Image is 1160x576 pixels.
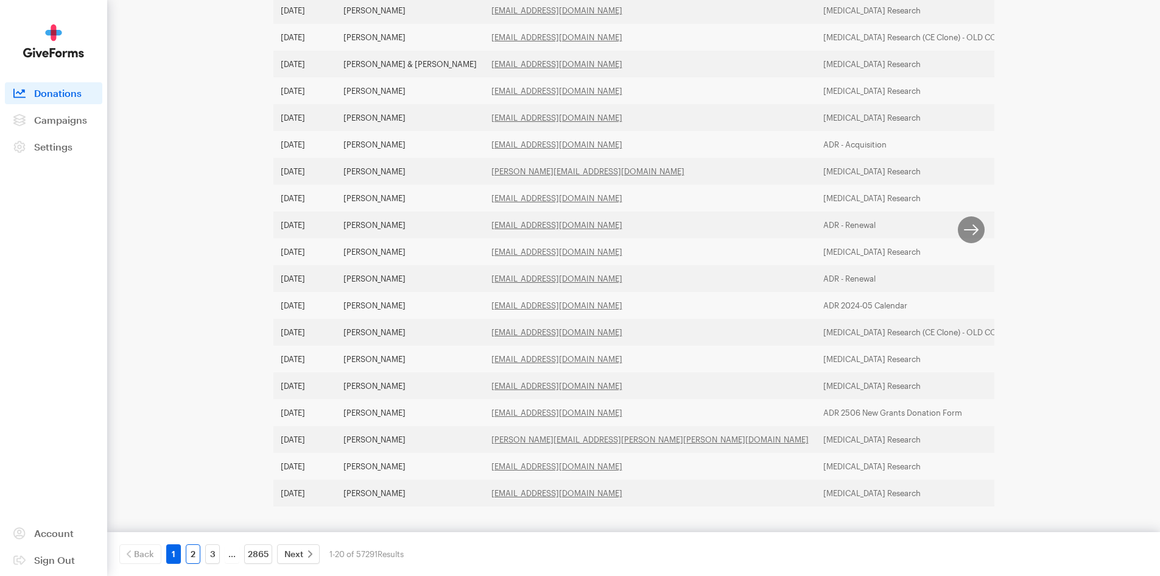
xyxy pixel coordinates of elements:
a: [EMAIL_ADDRESS][DOMAIN_NAME] [491,488,622,498]
span: Campaigns [34,114,87,126]
a: [EMAIL_ADDRESS][DOMAIN_NAME] [491,461,622,471]
td: [MEDICAL_DATA] Research (CE Clone) - OLD CONTROL [816,319,1030,346]
a: [EMAIL_ADDRESS][DOMAIN_NAME] [491,86,622,96]
td: [PERSON_NAME] [336,480,484,507]
a: [EMAIL_ADDRESS][DOMAIN_NAME] [491,5,622,15]
span: Sign Out [34,554,75,566]
td: [MEDICAL_DATA] Research [816,453,1030,480]
td: ADR 2024-05 Calendar [816,292,1030,319]
td: [PERSON_NAME] [336,104,484,131]
a: [EMAIL_ADDRESS][DOMAIN_NAME] [491,354,622,364]
a: Settings [5,136,102,158]
td: [PERSON_NAME] [336,346,484,372]
a: [EMAIL_ADDRESS][DOMAIN_NAME] [491,140,622,149]
td: [PERSON_NAME] [336,185,484,212]
a: [EMAIL_ADDRESS][DOMAIN_NAME] [491,220,622,230]
a: Sign Out [5,549,102,571]
span: Results [378,549,404,559]
td: [DATE] [273,238,336,265]
td: [PERSON_NAME] [336,292,484,319]
td: [MEDICAL_DATA] Research [816,480,1030,507]
a: [PERSON_NAME][EMAIL_ADDRESS][DOMAIN_NAME] [491,166,684,176]
td: [PERSON_NAME] [336,319,484,346]
td: [MEDICAL_DATA] Research [816,426,1030,453]
a: [EMAIL_ADDRESS][DOMAIN_NAME] [491,59,622,69]
a: [EMAIL_ADDRESS][DOMAIN_NAME] [491,327,622,337]
td: [DATE] [273,399,336,426]
a: [EMAIL_ADDRESS][DOMAIN_NAME] [491,300,622,310]
td: ADR - Renewal [816,265,1030,292]
span: Account [34,527,74,539]
td: [DATE] [273,265,336,292]
td: [MEDICAL_DATA] Research [816,238,1030,265]
td: [DATE] [273,158,336,185]
td: [DATE] [273,372,336,399]
td: [PERSON_NAME] [336,77,484,104]
td: [PERSON_NAME] [336,24,484,51]
td: [MEDICAL_DATA] Research [816,346,1030,372]
a: Campaigns [5,109,102,131]
span: Donations [34,87,82,99]
td: ADR - Acquisition [816,131,1030,158]
td: [PERSON_NAME] [336,238,484,265]
td: [MEDICAL_DATA] Research [816,372,1030,399]
td: [DATE] [273,453,336,480]
a: 2 [186,544,200,564]
td: [PERSON_NAME] [336,372,484,399]
a: Donations [5,82,102,104]
div: 1-20 of 57291 [329,544,404,564]
td: [PERSON_NAME] [336,265,484,292]
td: [MEDICAL_DATA] Research [816,77,1030,104]
a: [EMAIL_ADDRESS][DOMAIN_NAME] [491,381,622,391]
td: [PERSON_NAME] [336,131,484,158]
a: [EMAIL_ADDRESS][DOMAIN_NAME] [491,193,622,203]
td: ADR - Renewal [816,212,1030,238]
span: Next [284,547,303,561]
td: [PERSON_NAME] & [PERSON_NAME] [336,51,484,77]
td: [DATE] [273,480,336,507]
td: [MEDICAL_DATA] Research (CE Clone) - OLD CONTROL [816,24,1030,51]
a: [EMAIL_ADDRESS][DOMAIN_NAME] [491,32,622,42]
td: [PERSON_NAME] [336,158,484,185]
td: [DATE] [273,104,336,131]
td: [MEDICAL_DATA] Research [816,158,1030,185]
td: [DATE] [273,24,336,51]
a: [EMAIL_ADDRESS][DOMAIN_NAME] [491,247,622,257]
td: [DATE] [273,77,336,104]
a: [EMAIL_ADDRESS][DOMAIN_NAME] [491,274,622,283]
span: Settings [34,141,72,152]
a: 2865 [244,544,272,564]
a: [PERSON_NAME][EMAIL_ADDRESS][PERSON_NAME][PERSON_NAME][DOMAIN_NAME] [491,435,809,444]
a: 3 [205,544,220,564]
td: [DATE] [273,51,336,77]
td: [MEDICAL_DATA] Research [816,51,1030,77]
td: [DATE] [273,319,336,346]
a: Next [277,544,320,564]
td: [DATE] [273,131,336,158]
a: [EMAIL_ADDRESS][DOMAIN_NAME] [491,113,622,123]
td: [DATE] [273,212,336,238]
td: [DATE] [273,426,336,453]
td: ADR 2506 New Grants Donation Form [816,399,1030,426]
td: [PERSON_NAME] [336,453,484,480]
a: [EMAIL_ADDRESS][DOMAIN_NAME] [491,408,622,418]
td: [PERSON_NAME] [336,212,484,238]
td: [MEDICAL_DATA] Research [816,104,1030,131]
td: [PERSON_NAME] [336,399,484,426]
img: GiveForms [23,24,84,58]
td: [MEDICAL_DATA] Research [816,185,1030,212]
td: [DATE] [273,292,336,319]
td: [PERSON_NAME] [336,426,484,453]
a: Account [5,522,102,544]
td: [DATE] [273,185,336,212]
td: [DATE] [273,346,336,372]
